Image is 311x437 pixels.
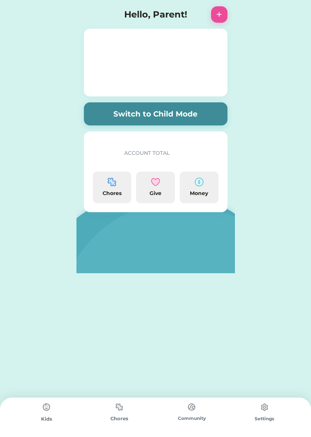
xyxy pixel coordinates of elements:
div: ACCOUNT TOTAL [124,149,178,157]
img: type%3Dchores%2C%20state%3Ddefault.svg [112,400,127,414]
img: interface-favorite-heart--reward-social-rating-media-heart-it-like-favorite-love.svg [151,178,160,186]
div: Money [183,189,216,197]
h4: Hello, Parent! [124,8,187,21]
div: Community [155,415,228,422]
img: type%3Dchores%2C%20state%3Ddefault.svg [257,400,272,415]
img: yH5BAEAAAAALAAAAAABAAEAAAIBRAA7 [84,6,100,23]
div: Chores [83,415,156,422]
img: money-cash-dollar-coin--accounting-billing-payment-cash-coin-currency-money-finance.svg [195,178,204,186]
div: Chores [96,189,129,197]
button: + [211,6,227,23]
button: Switch to Child Mode [84,102,227,125]
img: type%3Dchores%2C%20state%3Ddefault.svg [39,400,54,415]
div: Give [139,189,172,197]
div: Settings [228,415,301,422]
img: yH5BAEAAAAALAAAAAABAAEAAAIBRAA7 [93,140,117,164]
img: yH5BAEAAAAALAAAAAABAAEAAAIBRAA7 [103,31,208,94]
img: type%3Dchores%2C%20state%3Ddefault.svg [184,400,199,414]
img: programming-module-puzzle-1--code-puzzle-module-programming-plugin-piece.svg [107,178,116,186]
div: Kids [10,415,83,423]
